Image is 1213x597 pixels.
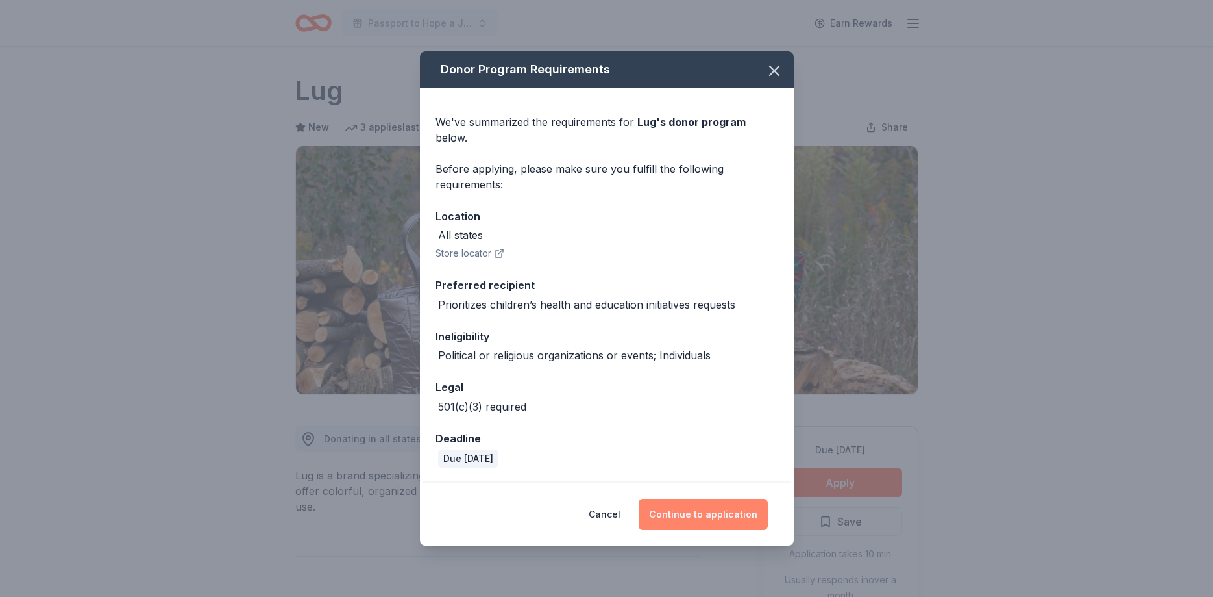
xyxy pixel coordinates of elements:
[438,297,735,312] div: Prioritizes children’s health and education initiatives requests
[435,161,778,192] div: Before applying, please make sure you fulfill the following requirements:
[435,277,778,294] div: Preferred recipient
[438,399,526,414] div: 501(c)(3) required
[435,328,778,345] div: Ineligibility
[639,499,768,530] button: Continue to application
[435,246,504,261] button: Store locator
[435,114,778,146] div: We've summarized the requirements for below.
[438,227,483,243] div: All states
[589,499,620,530] button: Cancel
[438,450,498,468] div: Due [DATE]
[435,379,778,396] div: Legal
[435,430,778,447] div: Deadline
[420,51,794,88] div: Donor Program Requirements
[435,208,778,225] div: Location
[438,348,711,363] div: Political or religious organizations or events; Individuals
[637,116,746,129] span: Lug 's donor program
